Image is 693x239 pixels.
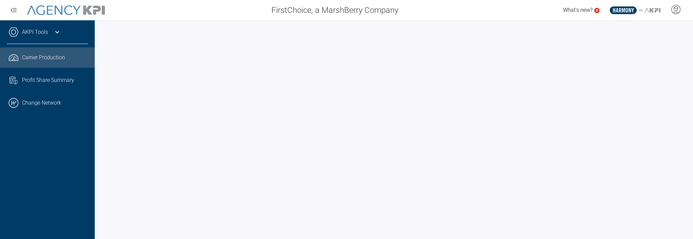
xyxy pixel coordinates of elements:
span: Profit Share Summary [22,76,74,84]
span: Carrier Production [22,53,65,62]
a: 5 [594,8,600,13]
img: AgencyKPI [27,5,105,15]
text: 5 [596,8,598,12]
a: AKPI Tools [22,28,48,36]
span: What's new? [563,7,593,13]
span: FirstChoice, a MarshBerry Company [271,4,398,16]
